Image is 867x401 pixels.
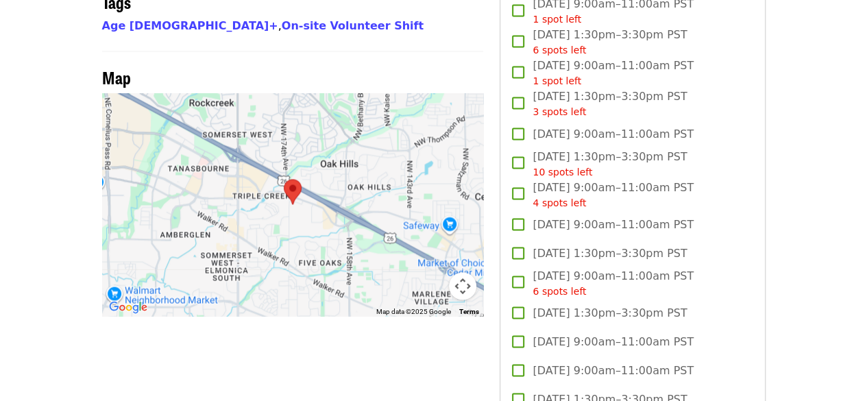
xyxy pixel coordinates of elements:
[533,27,687,58] span: [DATE] 1:30pm–3:30pm PST
[533,148,687,179] span: [DATE] 1:30pm–3:30pm PST
[282,19,424,32] a: On-site Volunteer Shift
[533,166,592,177] span: 10 spots left
[102,65,131,89] span: Map
[533,45,586,56] span: 6 spots left
[102,19,278,32] a: Age [DEMOGRAPHIC_DATA]+
[533,125,694,142] span: [DATE] 9:00am–11:00am PST
[533,304,687,321] span: [DATE] 1:30pm–3:30pm PST
[102,19,282,32] span: ,
[106,298,151,316] img: Google
[533,285,586,296] span: 6 spots left
[533,88,687,119] span: [DATE] 1:30pm–3:30pm PST
[449,272,476,300] button: Map camera controls
[106,298,151,316] a: Open this area in Google Maps (opens a new window)
[533,362,694,378] span: [DATE] 9:00am–11:00am PST
[533,267,694,298] span: [DATE] 9:00am–11:00am PST
[376,307,451,315] span: Map data ©2025 Google
[533,333,694,350] span: [DATE] 9:00am–11:00am PST
[533,179,694,210] span: [DATE] 9:00am–11:00am PST
[533,58,694,88] span: [DATE] 9:00am–11:00am PST
[533,106,586,117] span: 3 spots left
[533,216,694,232] span: [DATE] 9:00am–11:00am PST
[533,75,581,86] span: 1 spot left
[533,245,687,261] span: [DATE] 1:30pm–3:30pm PST
[459,307,479,315] a: Terms (opens in new tab)
[533,14,581,25] span: 1 spot left
[533,197,586,208] span: 4 spots left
